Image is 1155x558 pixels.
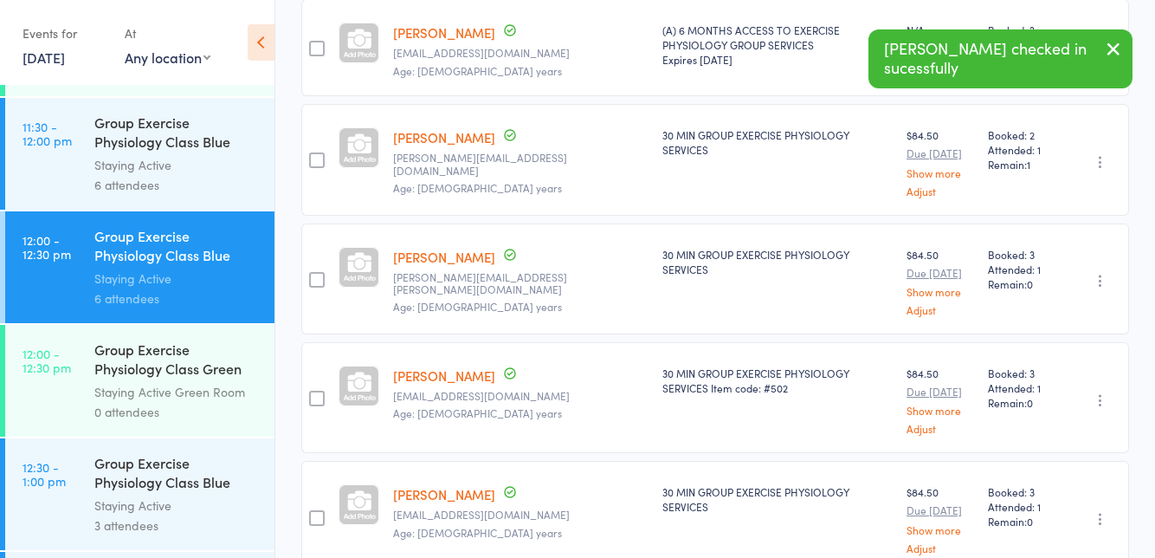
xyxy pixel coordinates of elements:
span: Age: [DEMOGRAPHIC_DATA] years [393,63,562,78]
div: Events for [23,19,107,48]
div: Expires [DATE] [662,52,894,67]
div: 30 MIN GROUP EXERCISE PHYSIOLOGY SERVICES Item code: #502 [662,366,894,395]
div: 0 attendees [94,402,260,422]
span: 0 [1027,276,1033,291]
a: 12:30 -1:00 pmGroup Exercise Physiology Class Blue RoomStaying Active3 attendees [5,438,274,550]
div: 30 MIN GROUP EXERCISE PHYSIOLOGY SERVICES [662,484,894,514]
div: [PERSON_NAME] checked in sucessfully [868,29,1132,88]
div: $84.50 [907,127,974,196]
div: 6 attendees [94,175,260,195]
span: Age: [DEMOGRAPHIC_DATA] years [393,406,562,420]
div: 3 attendees [94,516,260,535]
div: 30 MIN GROUP EXERCISE PHYSIOLOGY SERVICES [662,247,894,276]
a: Adjust [907,423,974,434]
span: Booked: 2 [988,127,1059,142]
a: [PERSON_NAME] [393,23,495,42]
a: 11:30 -12:00 pmGroup Exercise Physiology Class Blue RoomStaying Active6 attendees [5,98,274,210]
div: Staying Active Green Room [94,382,260,402]
div: Group Exercise Physiology Class Blue Room [94,226,260,269]
span: Age: [DEMOGRAPHIC_DATA] years [393,525,562,540]
a: Adjust [907,542,974,554]
time: 11:30 - 12:00 pm [23,120,72,147]
div: $84.50 [907,484,974,553]
a: [DATE] [23,48,65,67]
a: [PERSON_NAME] [393,367,495,385]
div: N/A [907,23,974,37]
small: Due [DATE] [907,147,974,159]
div: Any location [125,48,210,67]
span: 1 [1027,157,1030,172]
time: 12:00 - 12:30 pm [23,233,71,261]
a: Show more [907,286,974,297]
small: Due [DATE] [907,386,974,398]
a: 12:00 -12:30 pmGroup Exercise Physiology Class Blue RoomStaying Active6 attendees [5,211,274,323]
div: Staying Active [94,496,260,516]
a: [PERSON_NAME] [393,128,495,146]
small: Kavehyazdani@hotmail.com [393,390,648,402]
a: 12:00 -12:30 pmGroup Exercise Physiology Class Green RoomStaying Active Green Room0 attendees [5,325,274,437]
small: annette-henry@bigpond.com [393,152,648,177]
span: Booked: 3 [988,366,1059,380]
span: Remain: [988,395,1059,410]
a: Show more [907,405,974,416]
div: At [125,19,210,48]
span: Age: [DEMOGRAPHIC_DATA] years [393,299,562,314]
span: Age: [DEMOGRAPHIC_DATA] years [393,180,562,195]
span: Remain: [988,276,1059,291]
a: Adjust [907,304,974,315]
span: 0 [1027,514,1033,529]
span: Remain: [988,514,1059,529]
span: Attended: 1 [988,142,1059,157]
span: Remain: [988,157,1059,172]
a: [PERSON_NAME] [393,248,495,266]
span: Booked: 3 [988,23,1059,37]
div: 6 attendees [94,289,260,308]
div: Staying Active [94,155,260,175]
div: $84.50 [907,366,974,434]
a: Show more [907,167,974,178]
span: Attended: 1 [988,380,1059,395]
span: Attended: 1 [988,499,1059,514]
div: $84.50 [907,247,974,315]
div: (A) 6 MONTHS ACCESS TO EXERCISE PHYSIOLOGY GROUP SERVICES [662,23,894,67]
time: 12:00 - 12:30 pm [23,347,71,374]
div: Group Exercise Physiology Class Blue Room [94,453,260,496]
div: Group Exercise Physiology Class Blue Room [94,113,260,155]
time: 12:30 - 1:00 pm [23,460,66,488]
small: bfiennes7@gmail.com [393,47,648,59]
div: Staying Active [94,269,260,289]
small: tony.keenan@email.com [393,271,648,296]
span: Booked: 3 [988,484,1059,499]
span: Attended: 1 [988,262,1059,276]
div: 30 MIN GROUP EXERCISE PHYSIOLOGY SERVICES [662,127,894,157]
span: Booked: 3 [988,247,1059,262]
span: 0 [1027,395,1033,410]
div: Group Exercise Physiology Class Green Room [94,340,260,382]
small: Due [DATE] [907,267,974,279]
small: Kavehyazdani@hotmail.com [393,509,648,521]
a: Adjust [907,185,974,197]
a: Show more [907,524,974,535]
a: [PERSON_NAME] [393,485,495,503]
small: Due [DATE] [907,504,974,516]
